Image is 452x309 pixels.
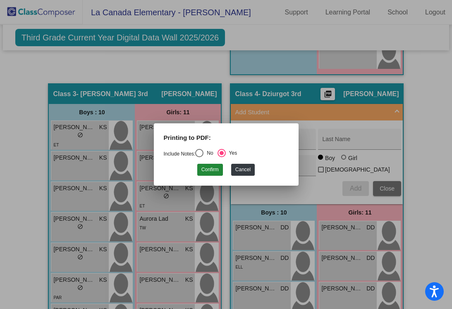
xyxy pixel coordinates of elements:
div: Yes [226,149,237,157]
mat-radio-group: Select an option [164,151,237,157]
div: No [203,149,213,157]
a: Include Notes: [164,151,196,157]
button: Cancel [231,164,255,176]
label: Printing to PDF: [164,133,211,143]
button: Confirm [197,164,223,176]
